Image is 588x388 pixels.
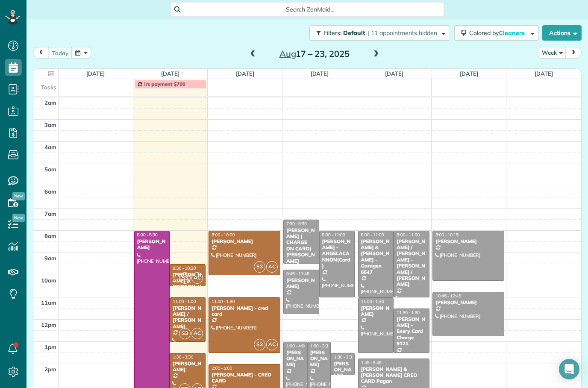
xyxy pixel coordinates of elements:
[367,29,437,37] span: | 11 appointments hidden
[286,350,305,368] div: [PERSON_NAME]
[172,272,203,315] div: [PERSON_NAME] & [PERSON_NAME] Office [PERSON_NAME] And Newmam
[310,350,329,368] div: [PERSON_NAME]
[173,265,196,271] span: 9:30 - 10:30
[211,238,277,244] div: [PERSON_NAME]
[361,360,382,365] span: 1:45 - 3:45
[44,210,56,217] span: 7am
[396,238,427,288] div: [PERSON_NAME] / [PERSON_NAME] - [PERSON_NAME] / [PERSON_NAME]
[305,25,450,41] a: Filters: Default | 11 appointments hidden
[286,277,317,290] div: [PERSON_NAME]
[435,238,501,244] div: [PERSON_NAME]
[333,361,352,379] div: [PERSON_NAME]
[435,300,501,306] div: [PERSON_NAME]
[41,299,56,306] span: 11am
[396,316,427,347] div: [PERSON_NAME] - Enery Card Charge 9121
[44,255,56,262] span: 9am
[435,232,459,238] span: 8:00 - 10:15
[322,238,353,269] div: [PERSON_NAME] - ANGELACANNON(Card)
[44,366,56,373] span: 2pm
[41,321,56,328] span: 12pm
[33,47,49,59] button: prev
[454,25,539,41] button: Colored byCleaners
[179,328,191,339] span: S3
[212,365,232,371] span: 2:00 - 5:00
[211,372,277,384] div: [PERSON_NAME] - CRED CARD
[144,81,185,87] span: irs payment $700
[469,29,528,37] span: Colored by
[311,70,329,77] a: [DATE]
[212,232,235,238] span: 8:00 - 10:00
[343,29,366,37] span: Default
[261,49,368,59] h2: 17 – 23, 2025
[172,361,203,373] div: [PERSON_NAME]
[173,354,193,360] span: 1:30 - 3:30
[44,188,56,195] span: 6am
[310,343,331,349] span: 1:00 - 3:30
[309,25,450,41] button: Filters: Default | 11 appointments hidden
[286,343,307,349] span: 1:00 - 4:00
[137,238,168,251] div: [PERSON_NAME]
[322,232,345,238] span: 8:00 - 11:00
[385,70,403,77] a: [DATE]
[41,277,56,284] span: 10am
[44,232,56,239] span: 8am
[397,232,420,238] span: 8:00 - 11:00
[286,227,317,264] div: [PERSON_NAME] ( CHARGE ON CARD) [PERSON_NAME]
[334,354,354,360] span: 1:30 - 2:30
[286,221,307,226] span: 7:30 - 9:30
[12,214,25,222] span: New
[559,359,579,379] div: Open Intercom Messenger
[254,339,265,350] span: S3
[542,25,582,41] button: Actions
[48,47,72,59] button: today
[266,339,278,350] span: AC
[460,70,478,77] a: [DATE]
[212,299,235,304] span: 11:00 - 1:30
[86,70,105,77] a: [DATE]
[266,261,278,273] span: AC
[323,29,341,37] span: Filters:
[12,192,25,200] span: New
[161,70,179,77] a: [DATE]
[137,232,158,238] span: 8:00 - 5:30
[361,366,427,385] div: [PERSON_NAME] & [PERSON_NAME] CRED CARD Pagan
[397,310,420,315] span: 11:30 - 1:30
[361,238,391,275] div: [PERSON_NAME] & [PERSON_NAME] - Garagen 6547
[211,305,277,317] div: [PERSON_NAME] - cred card
[361,305,391,317] div: [PERSON_NAME]
[538,47,566,59] button: Week
[191,272,203,284] span: AC
[286,271,309,276] span: 9:45 - 11:45
[535,70,553,77] a: [DATE]
[44,99,56,106] span: 2am
[499,29,526,37] span: Cleaners
[361,232,384,238] span: 8:00 - 11:00
[435,293,461,299] span: 10:45 - 12:45
[172,305,203,330] div: [PERSON_NAME] / [PERSON_NAME]
[236,70,254,77] a: [DATE]
[179,272,191,284] span: S3
[361,299,384,304] span: 11:00 - 1:30
[44,344,56,350] span: 1pm
[254,261,265,273] span: S3
[565,47,582,59] button: next
[44,144,56,150] span: 4am
[173,299,196,304] span: 11:00 - 1:00
[44,121,56,128] span: 3am
[44,166,56,173] span: 5am
[191,328,203,339] span: AC
[279,48,296,59] span: Aug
